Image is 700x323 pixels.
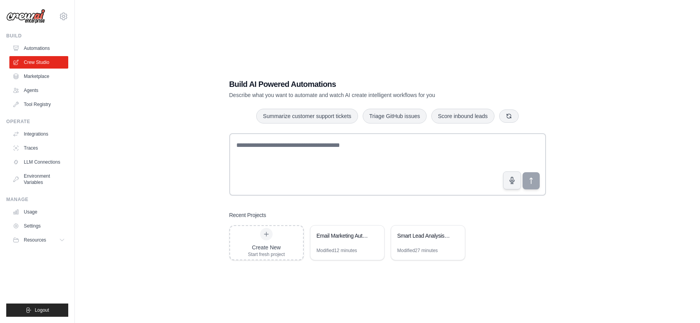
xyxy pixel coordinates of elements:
[256,109,358,124] button: Summarize customer support tickets
[397,232,451,240] div: Smart Lead Analysis & Routing System
[35,307,49,313] span: Logout
[499,109,519,123] button: Get new suggestions
[9,234,68,246] button: Resources
[317,232,370,240] div: Email Marketing Automation Suite
[397,247,438,254] div: Modified 27 minutes
[6,118,68,125] div: Operate
[6,196,68,203] div: Manage
[248,251,285,258] div: Start fresh project
[248,244,285,251] div: Create New
[6,33,68,39] div: Build
[9,156,68,168] a: LLM Connections
[9,70,68,83] a: Marketplace
[9,170,68,189] a: Environment Variables
[9,42,68,55] a: Automations
[229,91,491,99] p: Describe what you want to automate and watch AI create intelligent workflows for you
[9,56,68,69] a: Crew Studio
[9,128,68,140] a: Integrations
[6,9,45,24] img: Logo
[9,206,68,218] a: Usage
[661,286,700,323] iframe: Chat Widget
[503,171,521,189] button: Click to speak your automation idea
[9,84,68,97] a: Agents
[431,109,494,124] button: Score inbound leads
[9,98,68,111] a: Tool Registry
[6,304,68,317] button: Logout
[24,237,46,243] span: Resources
[317,247,357,254] div: Modified 12 minutes
[229,211,266,219] h3: Recent Projects
[9,220,68,232] a: Settings
[9,142,68,154] a: Traces
[363,109,427,124] button: Triage GitHub issues
[229,79,491,90] h1: Build AI Powered Automations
